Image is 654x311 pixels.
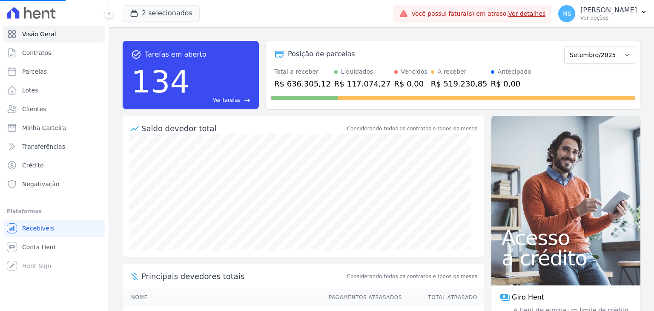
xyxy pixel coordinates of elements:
th: Total Atrasado [402,289,484,306]
th: Nome [123,289,321,306]
div: Liquidados [341,67,373,76]
div: Antecipado [498,67,531,76]
a: Clientes [3,101,105,118]
button: MS [PERSON_NAME] Ver opções [551,2,654,26]
a: Recebíveis [3,220,105,237]
span: Acesso [502,227,630,248]
span: Tarefas em aberto [145,49,207,60]
span: a crédito [502,248,630,268]
p: Ver opções [580,14,637,21]
span: Visão Geral [22,30,56,38]
span: Lotes [22,86,38,95]
span: Transferências [22,142,65,151]
a: Visão Geral [3,26,105,43]
span: Parcelas [22,67,47,76]
span: Clientes [22,105,46,113]
div: R$ 0,00 [394,78,427,89]
a: Ver tarefas east [193,96,250,104]
span: Você possui fatura(s) em atraso. [411,9,545,18]
div: R$ 117.074,27 [334,78,391,89]
button: 2 selecionados [123,5,200,21]
div: Saldo devedor total [141,123,345,134]
div: A receber [438,67,467,76]
div: 134 [131,60,189,104]
a: Parcelas [3,63,105,80]
span: Ver tarefas [213,96,241,104]
div: Posição de parcelas [288,49,355,59]
span: Crédito [22,161,44,170]
span: Minha Carteira [22,124,66,132]
span: east [244,97,250,104]
div: R$ 519.230,85 [431,78,488,89]
a: Negativação [3,176,105,193]
span: Contratos [22,49,51,57]
a: Conta Hent [3,239,105,256]
div: Vencidos [401,67,427,76]
span: Negativação [22,180,60,188]
th: Pagamentos Atrasados [321,289,402,306]
span: Recebíveis [22,224,54,233]
a: Lotes [3,82,105,99]
a: Minha Carteira [3,119,105,136]
a: Contratos [3,44,105,61]
a: Ver detalhes [508,10,546,17]
a: Crédito [3,157,105,174]
span: Principais devedores totais [141,271,345,282]
div: Plataformas [7,206,102,216]
span: task_alt [131,49,141,60]
div: R$ 636.305,12 [274,78,331,89]
span: Considerando todos os contratos e todos os meses [347,273,477,280]
span: Giro Hent [512,292,544,302]
span: Conta Hent [22,243,56,251]
div: R$ 0,00 [491,78,531,89]
a: Transferências [3,138,105,155]
div: Total a receber [274,67,331,76]
p: [PERSON_NAME] [580,6,637,14]
div: Considerando todos os contratos e todos os meses [347,125,477,132]
span: MS [562,11,571,17]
